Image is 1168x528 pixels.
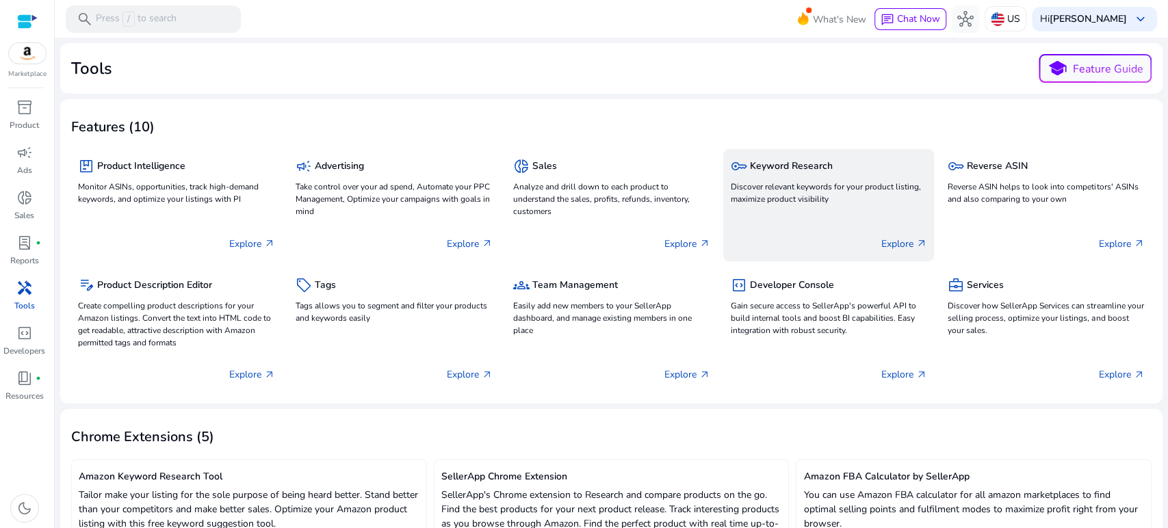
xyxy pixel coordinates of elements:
span: package [78,158,94,174]
span: search [77,11,93,27]
span: donut_small [513,158,530,174]
span: arrow_outward [699,238,710,249]
p: Explore [664,367,710,382]
span: lab_profile [16,235,33,251]
p: Explore [881,237,927,251]
p: Create compelling product descriptions for your Amazon listings. Convert the text into HTML code ... [78,300,275,349]
span: arrow_outward [916,369,927,380]
p: Gain secure access to SellerApp's powerful API to build internal tools and boost BI capabilities.... [730,300,927,336]
button: schoolFeature Guide [1039,54,1152,83]
h5: Amazon FBA Calculator by SellerApp [803,471,1144,483]
p: Explore [1099,237,1145,251]
span: chat [881,13,894,27]
p: Explore [447,237,493,251]
span: What's New [813,8,866,31]
span: edit_note [78,277,94,293]
p: Monitor ASINs, opportunities, track high-demand keywords, and optimize your listings with PI [78,181,275,205]
span: fiber_manual_record [36,240,41,246]
h5: Tags [315,280,336,291]
p: US [1007,7,1020,31]
h5: Product Description Editor [97,280,212,291]
span: Chat Now [897,12,940,25]
img: amazon.svg [9,43,46,64]
p: Discover how SellerApp Services can streamline your selling process, optimize your listings, and ... [948,300,1145,336]
span: handyman [16,280,33,296]
span: campaign [16,144,33,161]
p: Hi [1040,14,1127,24]
span: fiber_manual_record [36,375,41,381]
img: us.svg [991,12,1004,26]
p: Discover relevant keywords for your product listing, maximize product visibility [730,181,927,205]
p: Explore [1099,367,1145,382]
p: Reports [10,254,39,267]
span: arrow_outward [699,369,710,380]
p: Explore [447,367,493,382]
span: groups [513,277,530,293]
button: hub [952,5,979,33]
h5: Amazon Keyword Research Tool [79,471,419,483]
p: Resources [5,390,44,402]
h5: Sales [532,161,557,172]
p: Tools [14,300,35,312]
span: code_blocks [16,325,33,341]
span: arrow_outward [264,238,275,249]
span: arrow_outward [1134,238,1145,249]
b: [PERSON_NAME] [1050,12,1127,25]
p: Product [10,119,39,131]
h5: Keyword Research [749,161,832,172]
span: business_center [948,277,964,293]
span: keyboard_arrow_down [1132,11,1149,27]
p: Explore [664,237,710,251]
p: Explore [229,237,275,251]
p: Tags allows you to segment and filter your products and keywords easily [296,300,493,324]
span: dark_mode [16,500,33,516]
h5: Services [967,280,1004,291]
span: campaign [296,158,312,174]
p: Marketplace [8,69,47,79]
h3: Features (10) [71,119,155,135]
p: Ads [17,164,32,176]
h2: Tools [71,59,112,79]
h5: Reverse ASIN [967,161,1028,172]
span: hub [957,11,974,27]
span: book_4 [16,370,33,386]
span: sell [296,277,312,293]
span: arrow_outward [482,369,493,380]
h5: Team Management [532,280,618,291]
p: Analyze and drill down to each product to understand the sales, profits, refunds, inventory, cust... [513,181,710,217]
h5: SellerApp Chrome Extension [441,471,782,483]
p: Feature Guide [1073,61,1143,77]
p: Easily add new members to your SellerApp dashboard, and manage existing members in one place [513,300,710,336]
span: arrow_outward [264,369,275,380]
h3: Chrome Extensions (5) [71,429,214,445]
p: Press to search [96,12,177,27]
span: arrow_outward [1134,369,1145,380]
h5: Advertising [315,161,364,172]
p: Explore [881,367,927,382]
p: Developers [3,345,45,357]
span: code_blocks [730,277,747,293]
span: donut_small [16,189,33,206]
p: Sales [14,209,34,222]
p: Reverse ASIN helps to look into competitors' ASINs and also comparing to your own [948,181,1145,205]
h5: Product Intelligence [97,161,185,172]
span: key [948,158,964,174]
span: inventory_2 [16,99,33,116]
span: / [122,12,135,27]
h5: Developer Console [749,280,833,291]
span: arrow_outward [482,238,493,249]
span: key [730,158,747,174]
span: arrow_outward [916,238,927,249]
span: school [1048,59,1067,79]
button: chatChat Now [874,8,946,30]
p: Take control over your ad spend, Automate your PPC Management, Optimize your campaigns with goals... [296,181,493,217]
p: Explore [229,367,275,382]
